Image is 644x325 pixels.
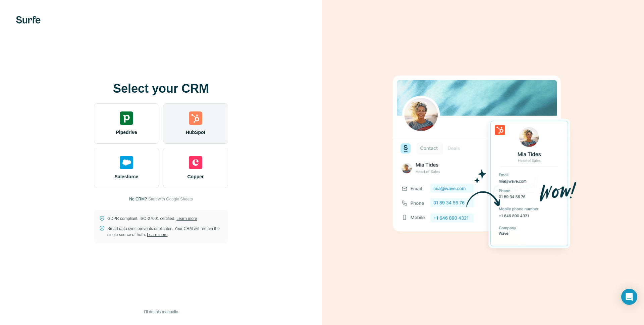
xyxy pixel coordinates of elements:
[189,111,202,125] img: hubspot's logo
[94,82,228,95] h1: Select your CRM
[107,226,223,238] p: Smart data sync prevents duplicates. Your CRM will remain the single source of truth.
[139,307,182,317] button: I’ll do this manually
[129,196,147,202] p: No CRM?
[176,216,197,221] a: Learn more
[621,289,637,305] div: Open Intercom Messenger
[189,156,202,169] img: copper's logo
[144,309,178,315] span: I’ll do this manually
[116,129,137,136] span: Pipedrive
[186,129,205,136] span: HubSpot
[147,232,167,237] a: Learn more
[120,111,133,125] img: pipedrive's logo
[16,16,41,24] img: Surfe's logo
[120,156,133,169] img: salesforce's logo
[389,65,577,260] img: HUBSPOT image
[115,173,139,180] span: Salesforce
[107,216,197,222] p: GDPR compliant. ISO-27001 certified.
[148,196,193,202] button: Start with Google Sheets
[187,173,204,180] span: Copper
